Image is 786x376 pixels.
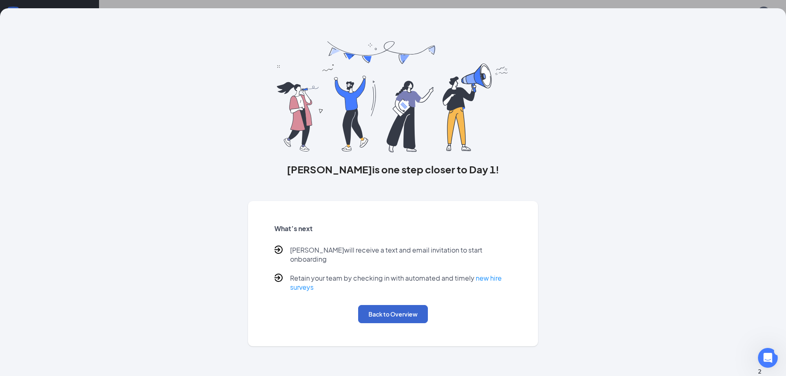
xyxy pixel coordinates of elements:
[358,305,428,323] button: Back to Overview
[290,274,502,291] a: new hire surveys
[277,41,509,152] img: you are all set
[758,368,762,375] span: 2
[248,162,538,176] h3: [PERSON_NAME] is one step closer to Day 1!
[758,348,778,368] iframe: Intercom live chat
[274,224,512,233] h5: What’s next
[290,246,512,264] p: [PERSON_NAME] will receive a text and email invitation to start onboarding
[290,274,512,292] p: Retain your team by checking in with automated and timely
